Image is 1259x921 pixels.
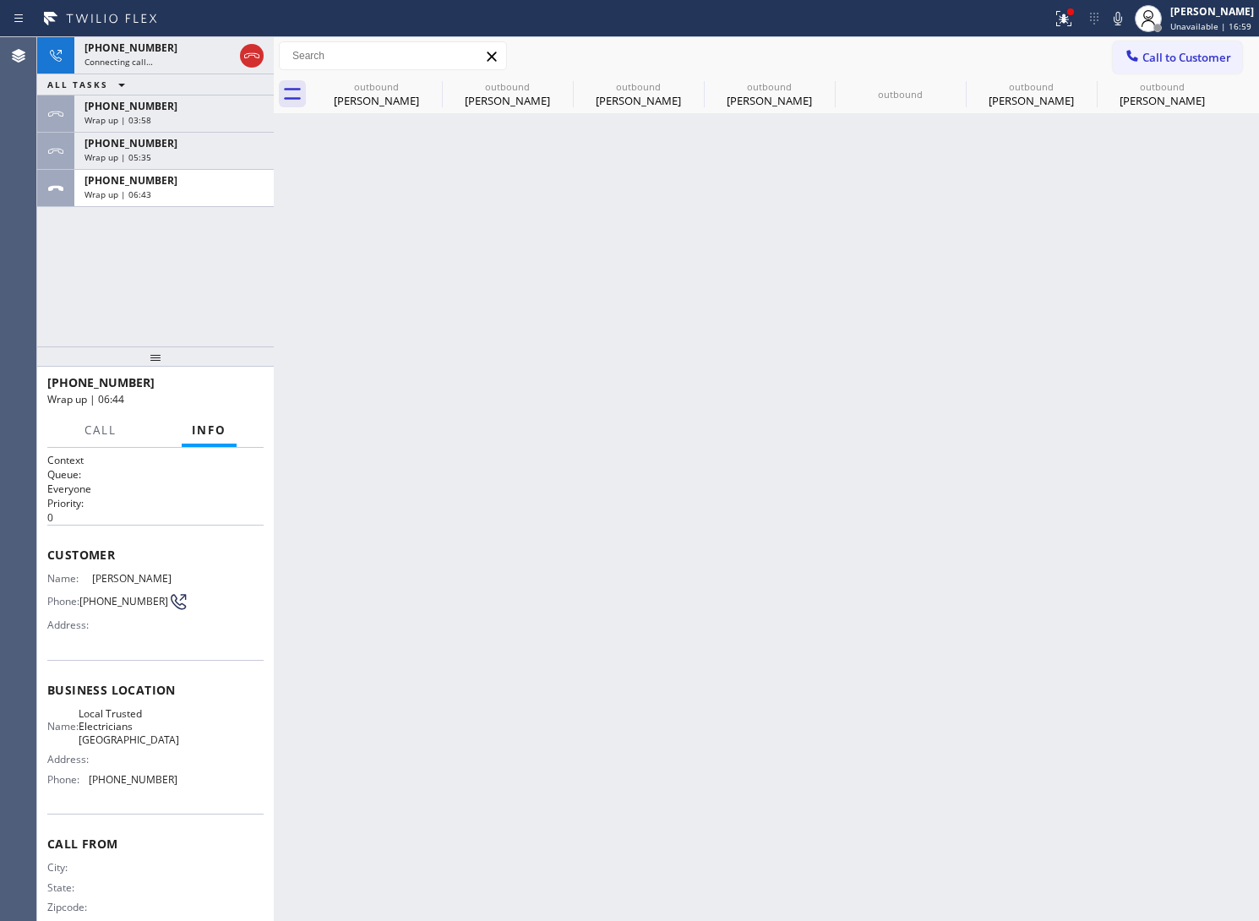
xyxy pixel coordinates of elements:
[444,93,571,108] div: [PERSON_NAME]
[967,75,1095,113] div: Brian Connolly
[47,467,264,482] h2: Queue:
[575,80,702,93] div: outbound
[313,75,440,113] div: Kate Moore
[47,374,155,390] span: [PHONE_NUMBER]
[1098,80,1226,93] div: outbound
[47,836,264,852] span: Call From
[313,93,440,108] div: [PERSON_NAME]
[47,572,92,585] span: Name:
[47,901,92,913] span: Zipcode:
[1170,4,1254,19] div: [PERSON_NAME]
[84,114,151,126] span: Wrap up | 03:58
[1142,50,1231,65] span: Call to Customer
[47,773,89,786] span: Phone:
[1170,20,1251,32] span: Unavailable | 16:59
[967,93,1095,108] div: [PERSON_NAME]
[313,80,440,93] div: outbound
[967,80,1095,93] div: outbound
[84,188,151,200] span: Wrap up | 06:43
[79,707,179,746] span: Local Trusted Electricians [GEOGRAPHIC_DATA]
[47,496,264,510] h2: Priority:
[47,79,108,90] span: ALL TASKS
[84,151,151,163] span: Wrap up | 05:35
[84,136,177,150] span: [PHONE_NUMBER]
[47,753,92,766] span: Address:
[89,773,177,786] span: [PHONE_NUMBER]
[47,392,124,406] span: Wrap up | 06:44
[706,75,833,113] div: Kate Moore
[47,881,92,894] span: State:
[575,75,702,113] div: Kate Moore
[47,720,79,733] span: Name:
[280,42,506,69] input: Search
[1098,75,1226,113] div: Brian Connolly
[47,861,92,874] span: City:
[47,453,264,467] h1: Context
[240,44,264,68] button: Hang up
[74,414,127,447] button: Call
[47,482,264,496] p: Everyone
[37,74,142,95] button: ALL TASKS
[79,595,168,608] span: [PHONE_NUMBER]
[47,682,264,698] span: Business location
[575,93,702,108] div: [PERSON_NAME]
[706,93,833,108] div: [PERSON_NAME]
[84,99,177,113] span: [PHONE_NUMBER]
[84,41,177,55] span: [PHONE_NUMBER]
[192,422,226,438] span: Info
[1113,41,1242,74] button: Call to Customer
[1098,93,1226,108] div: [PERSON_NAME]
[47,547,264,563] span: Customer
[444,80,571,93] div: outbound
[92,572,177,585] span: [PERSON_NAME]
[84,56,153,68] span: Connecting call…
[182,414,237,447] button: Info
[47,619,92,631] span: Address:
[84,173,177,188] span: [PHONE_NUMBER]
[706,80,833,93] div: outbound
[84,422,117,438] span: Call
[837,88,964,101] div: outbound
[444,75,571,113] div: Kate Moore
[1106,7,1130,30] button: Mute
[47,510,264,525] p: 0
[47,595,79,608] span: Phone:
